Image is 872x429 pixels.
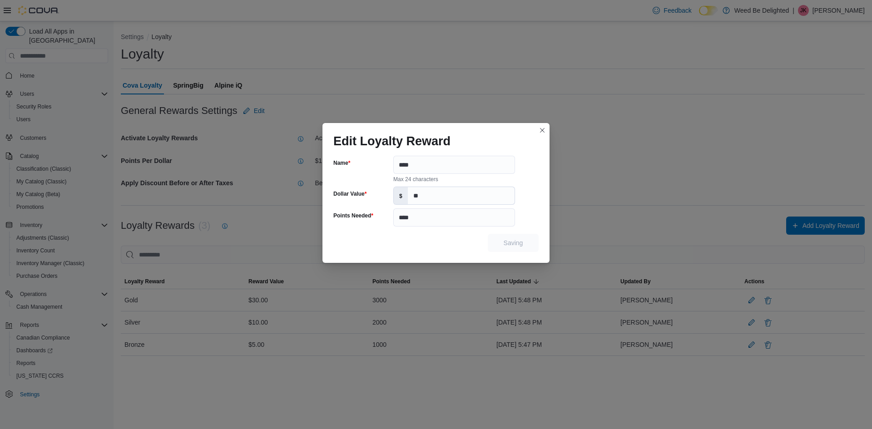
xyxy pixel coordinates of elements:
label: Dollar Value [333,190,367,197]
button: Saving [488,234,539,252]
label: Points Needed [333,212,373,219]
button: Closes this modal window [537,125,548,136]
label: Name [333,159,350,167]
span: Saving [504,238,523,247]
h1: Edit Loyalty Reward [333,134,451,148]
label: $ [394,187,408,204]
div: Max 24 characters [393,174,515,183]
